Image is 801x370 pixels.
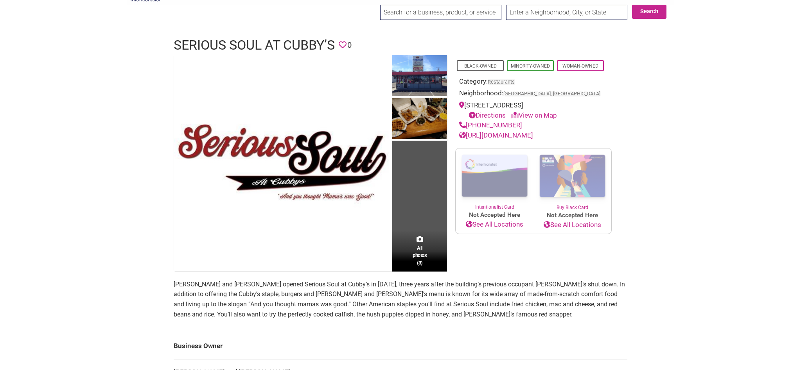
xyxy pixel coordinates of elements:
[533,211,611,220] span: Not Accepted Here
[456,220,533,230] a: See All Locations
[488,79,515,85] a: Restaurants
[533,148,611,211] a: Buy Black Card
[469,111,506,119] a: Directions
[464,63,497,69] a: Black-Owned
[459,88,608,100] div: Neighborhood:
[506,5,627,20] input: Enter a Neighborhood, City, or State
[174,333,627,359] td: Business Owner
[632,5,666,19] button: Search
[459,77,608,89] div: Category:
[511,63,550,69] a: Minority-Owned
[503,91,600,97] span: [GEOGRAPHIC_DATA], [GEOGRAPHIC_DATA]
[380,5,501,20] input: Search for a business, product, or service
[533,148,611,204] img: Buy Black Card
[562,63,598,69] a: Woman-Owned
[347,39,352,51] span: 0
[174,279,627,319] p: [PERSON_NAME] and [PERSON_NAME] opened Serious Soul at Cubby’s in [DATE], three years after the b...
[456,148,533,204] img: Intentionalist Card
[456,211,533,220] span: Not Accepted Here
[413,244,427,266] span: All photos (3)
[459,131,533,139] a: [URL][DOMAIN_NAME]
[533,220,611,230] a: See All Locations
[459,121,522,129] a: [PHONE_NUMBER]
[456,148,533,211] a: Intentionalist Card
[174,36,335,55] h1: Serious Soul At Cubby’s
[511,111,557,119] a: View on Map
[459,100,608,120] div: [STREET_ADDRESS]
